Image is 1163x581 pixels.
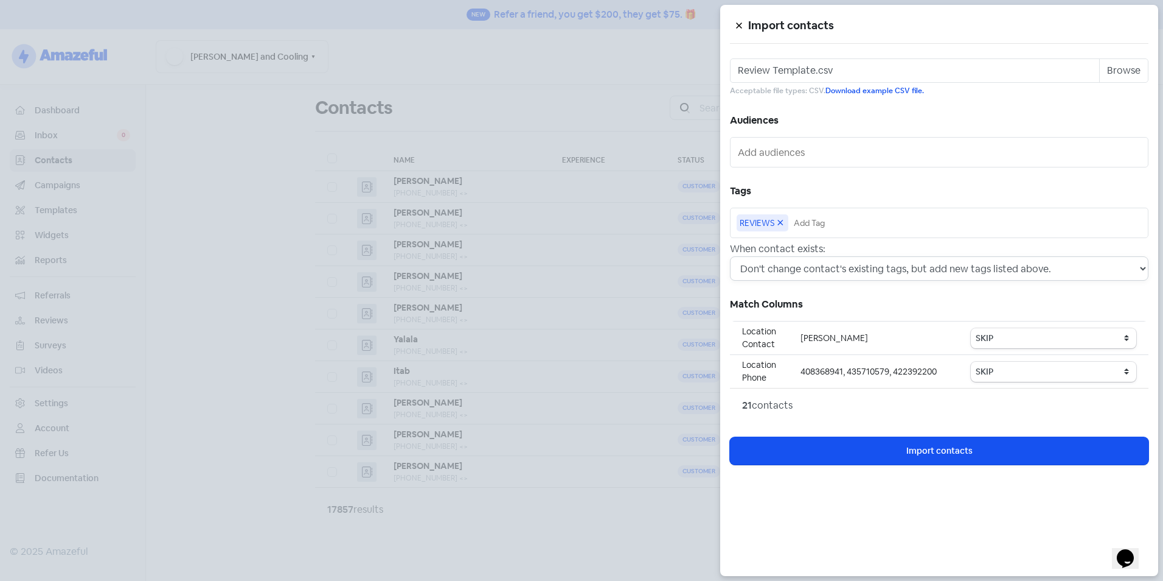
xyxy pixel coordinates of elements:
[906,445,973,457] span: Import contacts
[730,355,788,389] td: Location Phone
[825,86,924,96] a: Download example CSV file.
[730,242,1148,256] div: When contact exists:
[742,398,1136,413] div: contacts
[742,399,752,412] strong: 21
[794,216,1139,230] input: Add Tag
[738,143,1143,162] input: Add audiences
[788,322,959,355] td: [PERSON_NAME]
[730,295,1148,314] h5: Match Columns
[730,322,788,355] td: Location Contact
[788,355,959,389] td: 408368941, 435710579, 422392200
[730,437,1148,465] button: Import contacts
[730,111,1148,130] h5: Audiences
[1112,532,1151,569] iframe: chat widget
[730,85,1148,97] small: Acceptable file types: CSV.
[730,182,1148,200] h5: Tags
[740,217,774,228] span: REVIEWS
[748,16,1148,35] h5: Import contacts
